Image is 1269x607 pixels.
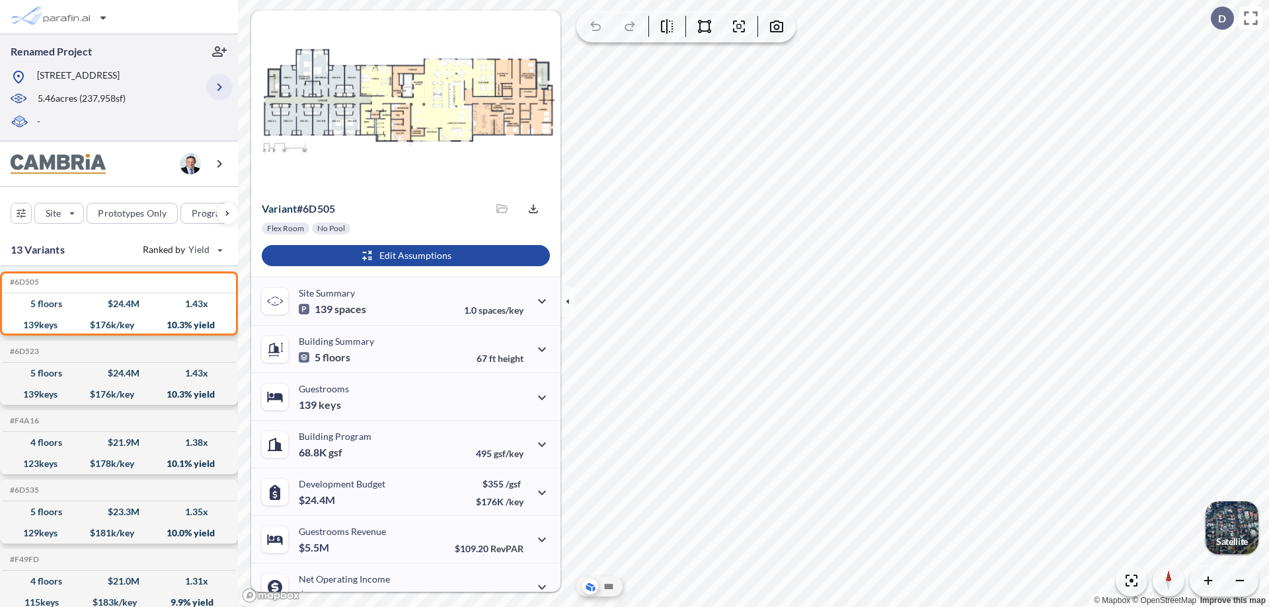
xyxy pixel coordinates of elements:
p: $5.5M [299,541,331,554]
a: Mapbox homepage [242,588,300,603]
h5: Click to copy the code [7,555,39,564]
p: Site Summary [299,287,355,299]
p: $24.4M [299,493,337,507]
span: /gsf [506,478,521,489]
span: Variant [262,202,297,215]
img: Switcher Image [1206,501,1258,554]
p: [STREET_ADDRESS] [37,69,120,85]
a: Mapbox [1094,596,1130,605]
p: Program [192,207,229,220]
span: floors [323,351,350,364]
h5: Click to copy the code [7,416,39,425]
span: keys [319,398,341,411]
p: $109.20 [455,543,523,554]
span: height [498,353,523,364]
p: Prototypes Only [98,207,167,220]
span: Yield [188,243,210,256]
p: 5.46 acres ( 237,958 sf) [38,92,126,106]
p: 68.8K [299,446,342,459]
p: Flex Room [267,223,304,234]
button: Ranked by Yield [132,239,231,260]
p: 67 [477,353,523,364]
p: Building Program [299,431,371,442]
p: Guestrooms Revenue [299,526,386,537]
button: Prototypes Only [87,203,178,224]
button: Aerial View [582,579,598,594]
img: user logo [180,153,201,174]
p: $2.5M [299,589,331,602]
h5: Click to copy the code [7,485,39,495]
span: gsf/key [494,448,523,459]
span: ft [489,353,496,364]
p: 5 [299,351,350,364]
button: Program [180,203,252,224]
p: Site [46,207,61,220]
p: No Pool [317,223,345,234]
h5: Click to copy the code [7,347,39,356]
h5: Click to copy the code [7,277,39,287]
p: 13 Variants [11,242,65,258]
p: Guestrooms [299,383,349,394]
img: BrandImage [11,154,106,174]
button: Edit Assumptions [262,245,550,266]
a: OpenStreetMap [1132,596,1196,605]
p: $176K [476,496,523,507]
p: 45.0% [467,590,523,602]
span: RevPAR [490,543,523,554]
p: - [37,115,40,130]
p: Building Summary [299,336,374,347]
span: spaces/key [479,304,523,316]
p: Renamed Project [11,44,92,59]
p: Edit Assumptions [379,249,451,262]
button: Switcher ImageSatellite [1206,501,1258,554]
p: # 6d505 [262,202,335,215]
a: Improve this map [1200,596,1266,605]
p: 1.0 [464,304,523,316]
span: spaces [334,303,366,316]
p: 139 [299,303,366,316]
p: $355 [476,478,523,489]
p: D [1218,13,1226,24]
p: Development Budget [299,478,385,489]
p: 139 [299,398,341,411]
span: margin [494,590,523,602]
p: Net Operating Income [299,573,390,585]
span: gsf [328,446,342,459]
p: Satellite [1216,536,1248,547]
p: 495 [476,448,523,459]
button: Site [34,203,84,224]
button: Site Plan [601,579,617,594]
span: /key [506,496,523,507]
